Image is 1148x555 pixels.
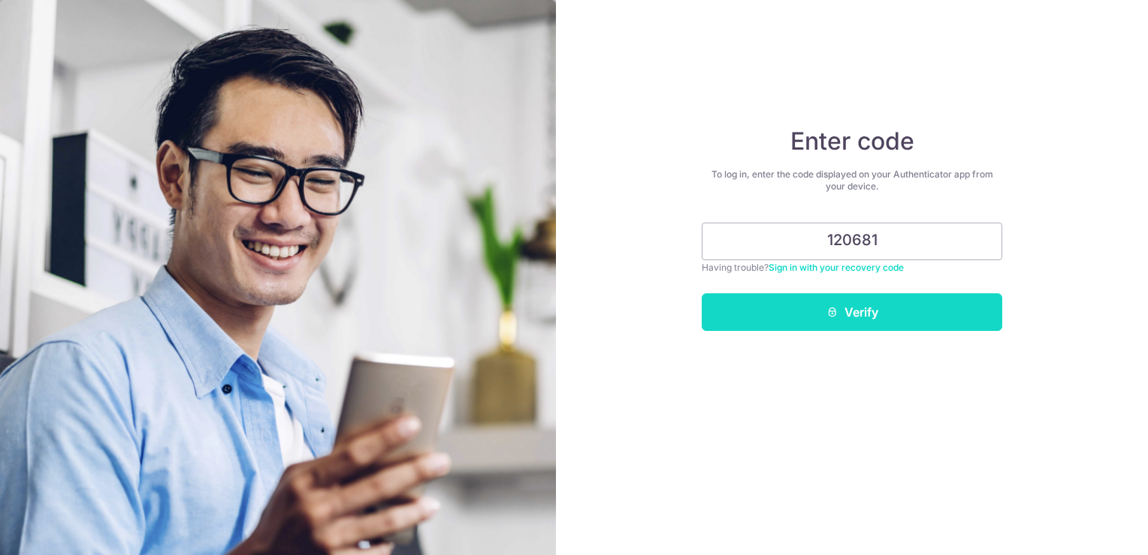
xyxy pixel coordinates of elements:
[702,168,1002,193] div: To log in, enter the code displayed on your Authenticator app from your device.
[702,260,1002,275] div: Having trouble?
[702,223,1002,260] input: Enter 6 digit code
[769,262,904,273] a: Sign in with your recovery code
[702,293,1002,331] button: Verify
[702,126,1002,156] h4: Enter code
